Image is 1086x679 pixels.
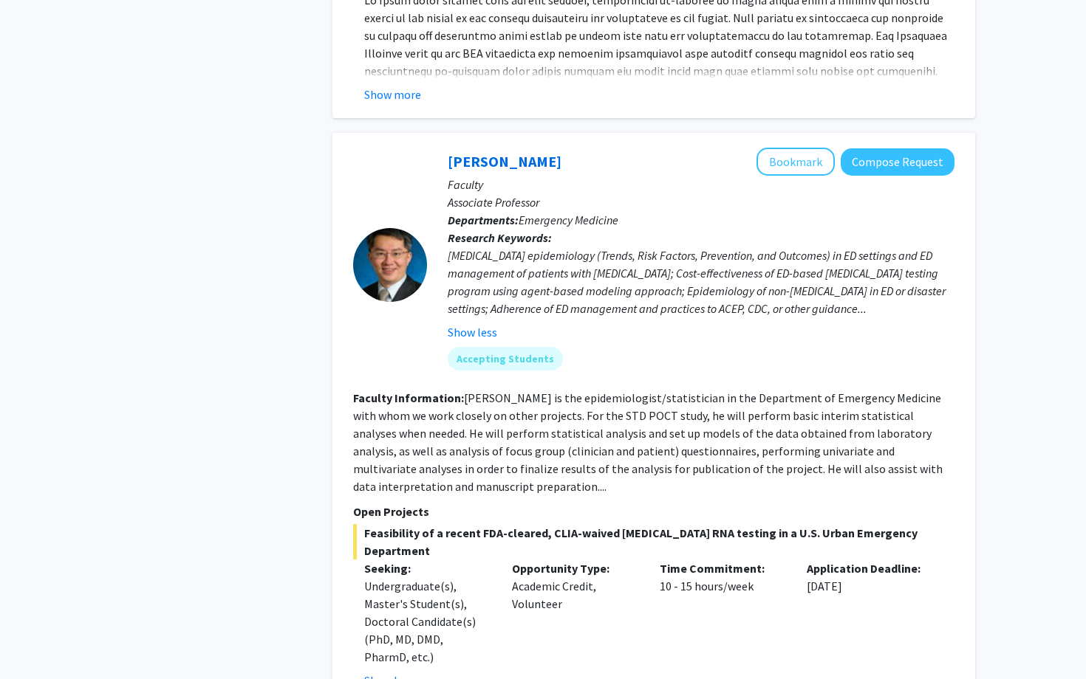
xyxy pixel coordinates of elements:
[364,559,490,577] p: Seeking:
[448,323,497,341] button: Show less
[519,213,618,227] span: Emergency Medicine
[353,390,943,494] fg-read-more: [PERSON_NAME] is the epidemiologist/statistician in the Department of Emergency Medicine with who...
[448,193,954,211] p: Associate Professor
[448,230,552,245] b: Research Keywords:
[448,176,954,193] p: Faculty
[11,613,63,668] iframe: Chat
[448,213,519,227] b: Departments:
[448,347,563,370] mat-chip: Accepting Students
[512,559,638,577] p: Opportunity Type:
[660,559,785,577] p: Time Commitment:
[807,559,932,577] p: Application Deadline:
[757,148,835,176] button: Add Yu-Hsiang Hsieh to Bookmarks
[448,247,954,317] div: [MEDICAL_DATA] epidemiology (Trends, Risk Factors, Prevention, and Outcomes) in ED settings and E...
[353,503,954,520] p: Open Projects
[448,152,561,170] a: [PERSON_NAME]
[364,86,421,103] button: Show more
[841,148,954,176] button: Compose Request to Yu-Hsiang Hsieh
[364,577,490,666] div: Undergraduate(s), Master's Student(s), Doctoral Candidate(s) (PhD, MD, DMD, PharmD, etc.)
[353,390,464,405] b: Faculty Information:
[353,524,954,559] span: Feasibility of a recent FDA-cleared, CLIA-waived [MEDICAL_DATA] RNA testing in a U.S. Urban Emerg...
